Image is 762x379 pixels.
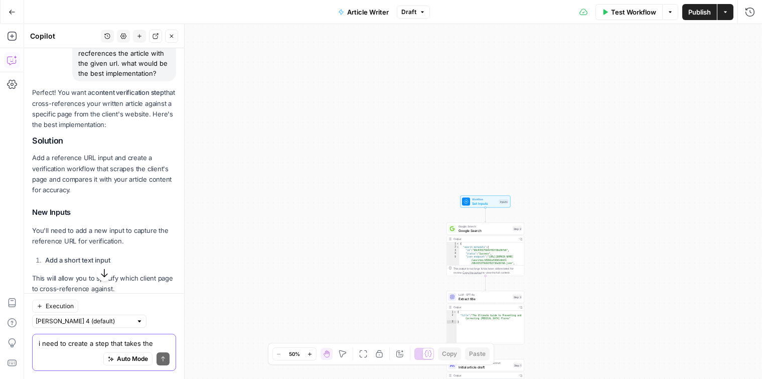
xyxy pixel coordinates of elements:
span: Initial article draft [459,364,511,369]
span: Draft [401,8,416,17]
span: Copy the output [463,271,482,274]
button: Draft [397,6,430,19]
div: 3 [447,320,457,324]
span: Toggle code folding, rows 1 through 110 [456,242,460,246]
div: 2 [447,245,460,249]
div: Output [453,237,517,241]
div: 1 [447,242,460,246]
div: This output is too large & has been abbreviated for review. to view the full content. [453,267,522,275]
p: You'll need to add a new input to capture the reference URL for verification. [32,225,176,246]
span: Extract title [459,296,511,301]
div: Step 3 [513,295,522,299]
span: Auto Mode [117,354,148,363]
div: 4 [447,252,460,256]
p: Add a reference URL input and create a verification workflow that scrapes the client's page and c... [32,153,176,195]
button: Test Workflow [595,4,662,20]
h3: New Inputs [32,206,176,219]
span: Copy [442,349,457,358]
span: Execution [46,302,74,311]
div: Output [453,305,517,309]
button: Auto Mode [103,352,153,365]
strong: content verification step [91,88,164,96]
div: Copilot [30,31,98,41]
div: Output [453,373,517,377]
div: LLM · GPT-4oExtract titleStep 3Output{ "title":"The Ultimate Guide to Preventing and Correcting [... [446,291,524,344]
div: Google SearchGoogle SearchStep 2Output{ "search_metadata":{ "id":"68c035375b92f82f36a36fb6", "sta... [446,223,524,276]
span: LLM · GPT-4o [459,293,511,297]
span: Toggle code folding, rows 2 through 12 [456,245,460,249]
span: Article Writer [347,7,389,17]
h2: Solution [32,136,176,146]
button: Article Writer [332,4,395,20]
div: 2 [447,314,457,320]
button: Execution [32,300,78,313]
p: This will allow you to specify which client page to cross-reference against. [32,273,176,294]
span: 50% [289,350,300,358]
div: 1 [447,311,457,314]
g: Edge from step_2 to step_3 [485,276,486,291]
g: Edge from start to step_2 [485,208,486,222]
div: 3 [447,249,460,252]
button: Paste [465,347,490,360]
div: Step 1 [513,363,522,367]
button: Publish [682,4,717,20]
span: Test Workflow [611,7,656,17]
div: 5 [447,256,460,266]
span: Publish [688,7,711,17]
span: Google Search [459,224,511,228]
button: Copy [438,347,461,360]
strong: Add a short text input [45,256,110,264]
span: Set Inputs [472,201,497,206]
span: Workflow [472,197,497,201]
div: Inputs [499,199,509,204]
span: Google Search [459,228,511,233]
div: Step 2 [513,226,522,231]
div: WorkflowSet InputsInputs [446,196,524,208]
input: Claude Sonnet 4 (default) [36,316,132,326]
span: Toggle code folding, rows 1 through 3 [453,311,456,314]
span: Paste [469,349,486,358]
p: Perfect! You want a that cross-references your written article against a specific page from the c... [32,87,176,130]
